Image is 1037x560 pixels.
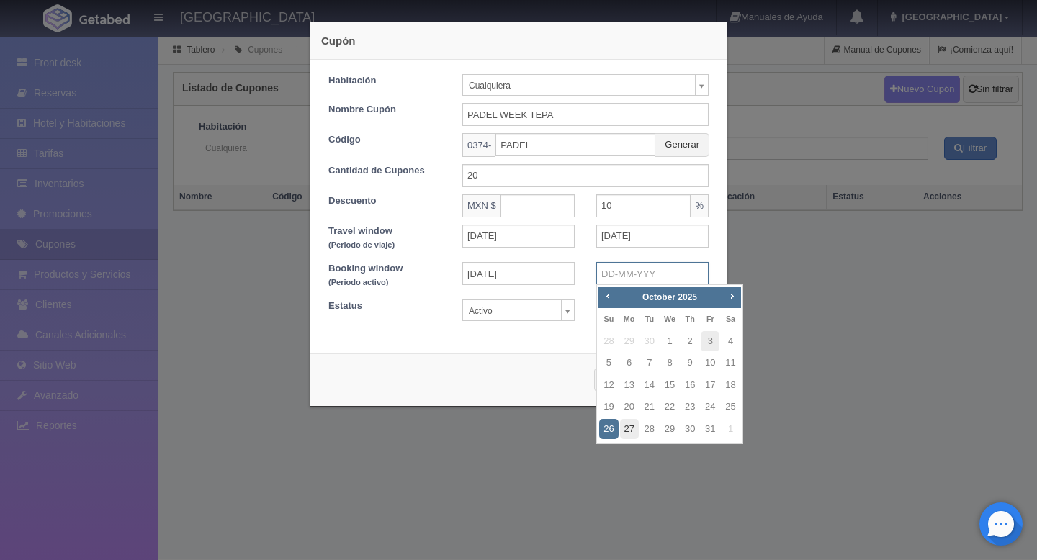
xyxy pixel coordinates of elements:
[640,331,659,352] span: 30
[726,315,735,323] span: Saturday
[640,375,659,396] a: 14
[318,164,452,178] label: Cantidad de Cupones
[599,419,618,440] a: 26
[660,375,679,396] a: 15
[642,292,675,302] span: October
[318,194,452,208] label: Descuento
[726,290,737,302] span: Next
[599,397,618,417] a: 19
[462,262,575,285] input: DD-MM-YYY
[691,194,709,217] span: %
[701,375,719,396] a: 17
[469,75,689,96] span: Cualquiera
[624,315,635,323] span: Monday
[701,331,719,352] a: 3
[645,315,654,323] span: Tuesday
[721,397,740,417] a: 25
[706,315,714,323] span: Friday
[620,397,639,417] a: 20
[604,315,614,323] span: Sunday
[660,331,679,352] a: 1
[599,331,618,352] span: 28
[660,419,679,440] a: 29
[462,194,500,217] span: MXN $
[701,397,719,417] a: 24
[701,419,719,440] a: 31
[620,331,639,352] span: 29
[602,290,614,302] span: Prev
[640,353,659,374] a: 7
[681,353,699,374] a: 9
[596,225,709,248] input: DD-MM-YYY
[721,419,740,440] span: 1
[318,262,452,289] label: Booking window
[664,315,675,323] span: Wednesday
[596,262,709,285] input: DD-MM-YYY
[655,133,709,157] button: Generar
[321,33,716,48] h4: Cupón
[701,353,719,374] a: 10
[620,375,639,396] a: 13
[660,397,679,417] a: 22
[620,419,639,440] a: 27
[328,240,395,249] small: (Periodo de viaje)
[318,225,452,251] label: Travel window
[318,299,452,313] label: Estatus
[594,368,652,392] button: Cancelar
[462,74,709,96] a: Cualquiera
[462,225,575,248] input: DD-MM-YYY
[681,375,699,396] a: 16
[681,419,699,440] a: 30
[328,278,388,286] small: (Periodo activo)
[469,300,555,322] span: Activo
[681,397,699,417] a: 23
[724,289,740,304] a: Next
[660,353,679,374] a: 8
[462,299,575,321] a: Activo
[599,353,618,374] a: 5
[318,103,452,117] label: Nombre Cupón
[462,133,495,157] span: 0374-
[678,292,697,302] span: 2025
[600,289,616,304] a: Prev
[721,375,740,396] a: 18
[721,331,740,352] a: 4
[620,353,639,374] a: 6
[640,397,659,417] a: 21
[318,74,452,88] label: Habitación
[686,315,695,323] span: Thursday
[599,375,618,396] a: 12
[721,353,740,374] a: 11
[318,133,452,147] label: Código
[681,331,699,352] a: 2
[640,419,659,440] a: 28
